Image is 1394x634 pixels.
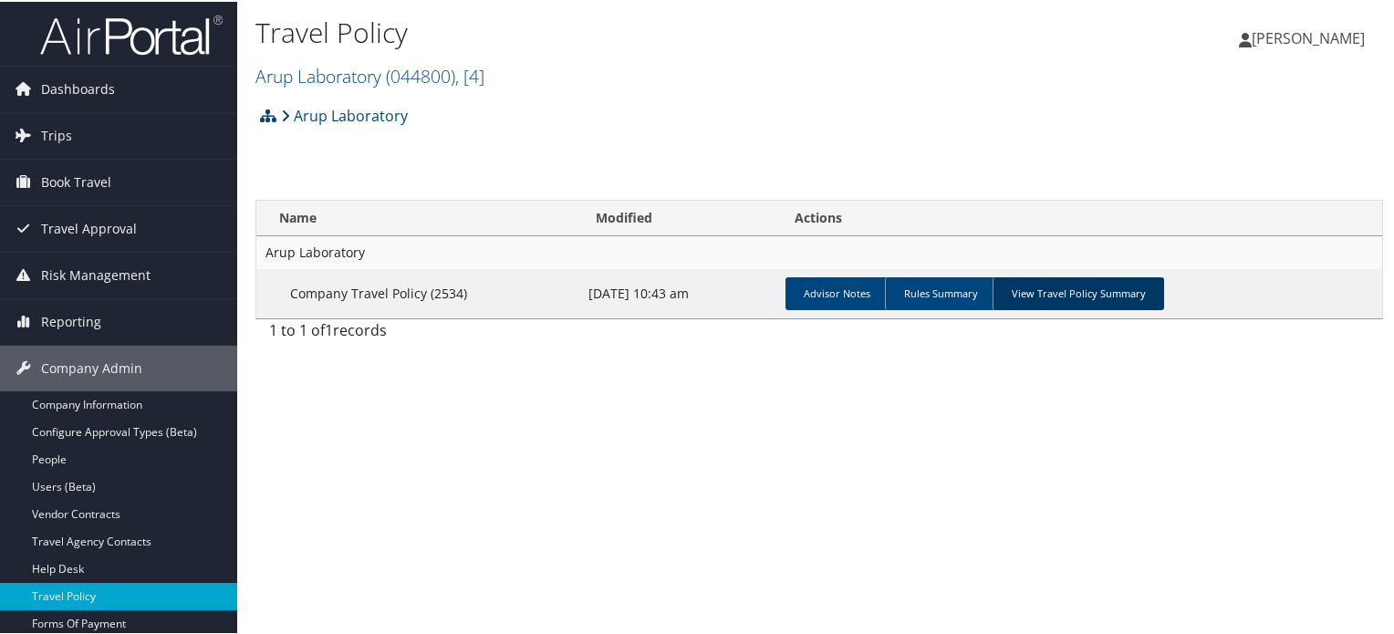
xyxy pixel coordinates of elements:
[885,275,996,308] a: Rules Summary
[386,62,455,87] span: ( 044800 )
[41,251,151,296] span: Risk Management
[41,65,115,110] span: Dashboards
[41,158,111,203] span: Book Travel
[41,204,137,250] span: Travel Approval
[256,199,579,234] th: Name: activate to sort column ascending
[41,344,142,390] span: Company Admin
[256,267,579,317] td: Company Travel Policy (2534)
[993,275,1164,308] a: View Travel Policy Summary
[255,12,1007,50] h1: Travel Policy
[41,297,101,343] span: Reporting
[40,12,223,55] img: airportal-logo.png
[579,267,778,317] td: [DATE] 10:43 am
[325,318,333,338] span: 1
[256,234,1382,267] td: Arup Laboratory
[255,62,484,87] a: Arup Laboratory
[41,111,72,157] span: Trips
[778,199,1382,234] th: Actions
[281,96,408,132] a: Arup Laboratory
[1239,9,1383,64] a: [PERSON_NAME]
[1252,26,1365,47] span: [PERSON_NAME]
[269,317,524,348] div: 1 to 1 of records
[455,62,484,87] span: , [ 4 ]
[785,275,889,308] a: Advisor Notes
[579,199,778,234] th: Modified: activate to sort column ascending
